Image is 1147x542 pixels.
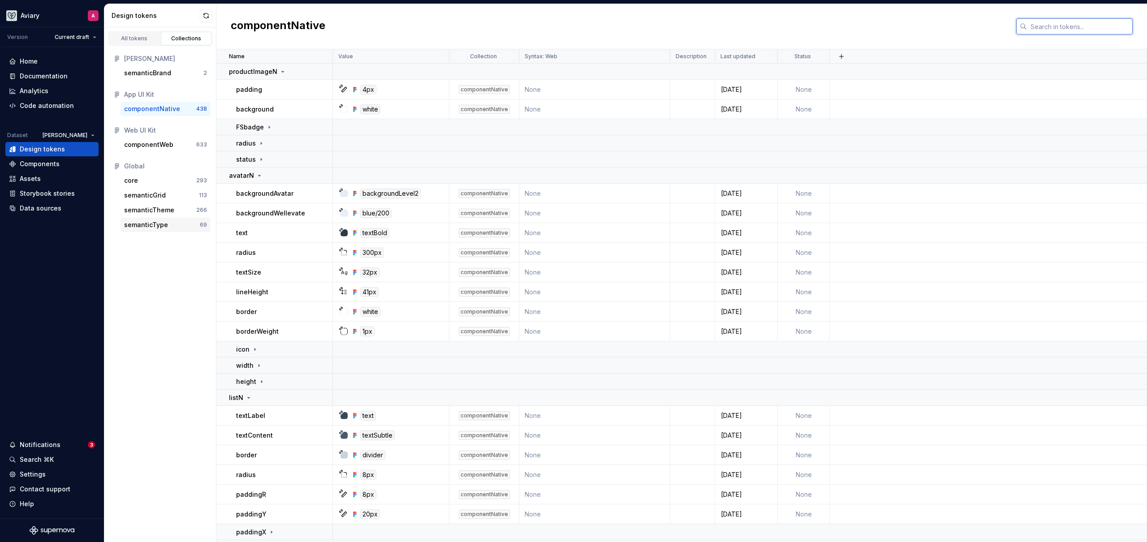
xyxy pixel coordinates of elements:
td: None [778,262,830,282]
div: semanticType [124,220,168,229]
div: componentNative [124,104,180,113]
div: blue/200 [360,208,392,218]
p: border [236,451,257,460]
div: white [360,307,380,317]
p: textSize [236,268,261,277]
td: None [778,445,830,465]
span: [PERSON_NAME] [43,132,87,139]
div: componentNative [459,228,510,237]
div: Dataset [7,132,28,139]
div: 2 [203,69,207,77]
p: Name [229,53,245,60]
div: Settings [20,470,46,479]
div: componentNative [459,431,510,440]
td: None [778,203,830,223]
a: Home [5,54,99,69]
p: backgroundWellevate [236,209,305,218]
div: Code automation [20,101,74,110]
p: Syntax: Web [525,53,557,60]
p: text [236,228,248,237]
div: componentNative [459,470,510,479]
a: semanticType69 [121,218,211,232]
p: paddingX [236,528,266,537]
div: Version [7,34,28,41]
td: None [519,282,670,302]
span: 3 [88,441,95,448]
div: Ag [341,269,348,276]
div: Aviary [21,11,39,20]
a: Components [5,157,99,171]
td: None [519,223,670,243]
img: 256e2c79-9abd-4d59-8978-03feab5a3943.png [6,10,17,21]
button: componentWeb633 [121,138,211,152]
div: componentNative [459,411,510,420]
p: border [236,307,257,316]
a: Settings [5,467,99,482]
p: backgroundAvatar [236,189,293,198]
td: None [778,302,830,322]
p: paddingY [236,510,267,519]
button: Notifications3 [5,438,99,452]
div: semanticGrid [124,191,166,200]
a: semanticGrid113 [121,188,211,202]
td: None [778,80,830,99]
td: None [519,465,670,485]
p: radius [236,470,256,479]
div: [DATE] [716,85,777,94]
div: Home [20,57,38,66]
td: None [778,504,830,524]
p: borderWeight [236,327,279,336]
svg: Supernova Logo [30,526,74,535]
div: 8px [360,470,376,480]
div: componentNative [459,209,510,218]
p: Value [338,53,353,60]
div: componentWeb [124,140,173,149]
p: FSbadge [236,123,264,132]
div: [DATE] [716,209,777,218]
div: [DATE] [716,268,777,277]
span: Current draft [55,34,89,41]
div: Global [124,162,207,171]
td: None [519,99,670,119]
input: Search in tokens... [1027,18,1133,34]
td: None [519,406,670,426]
td: None [519,243,670,262]
div: componentNative [459,268,510,277]
a: Code automation [5,99,99,113]
h2: componentNative [231,18,325,34]
div: textBold [360,228,389,238]
p: radius [236,139,256,148]
div: Design tokens [20,145,65,154]
div: Search ⌘K [20,455,54,464]
div: Notifications [20,440,60,449]
div: Data sources [20,204,61,213]
button: Contact support [5,482,99,496]
a: core293 [121,173,211,188]
div: 20px [360,509,380,519]
div: 633 [196,141,207,148]
button: semanticTheme266 [121,203,211,217]
p: paddingR [236,490,266,499]
div: textSubtle [360,430,395,440]
button: componentNative438 [121,102,211,116]
td: None [519,80,670,99]
p: textLabel [236,411,265,420]
div: backgroundLevel2 [360,189,421,198]
p: listN [229,393,243,402]
div: 41px [360,287,379,297]
td: None [778,184,830,203]
div: [DATE] [716,288,777,297]
button: semanticBrand2 [121,66,211,80]
div: All tokens [112,35,157,42]
div: 8px [360,490,376,499]
div: Design tokens [112,11,200,20]
button: [PERSON_NAME] [39,129,99,142]
div: [DATE] [716,451,777,460]
p: background [236,105,274,114]
div: Assets [20,174,41,183]
button: Search ⌘K [5,452,99,467]
div: 293 [196,177,207,184]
